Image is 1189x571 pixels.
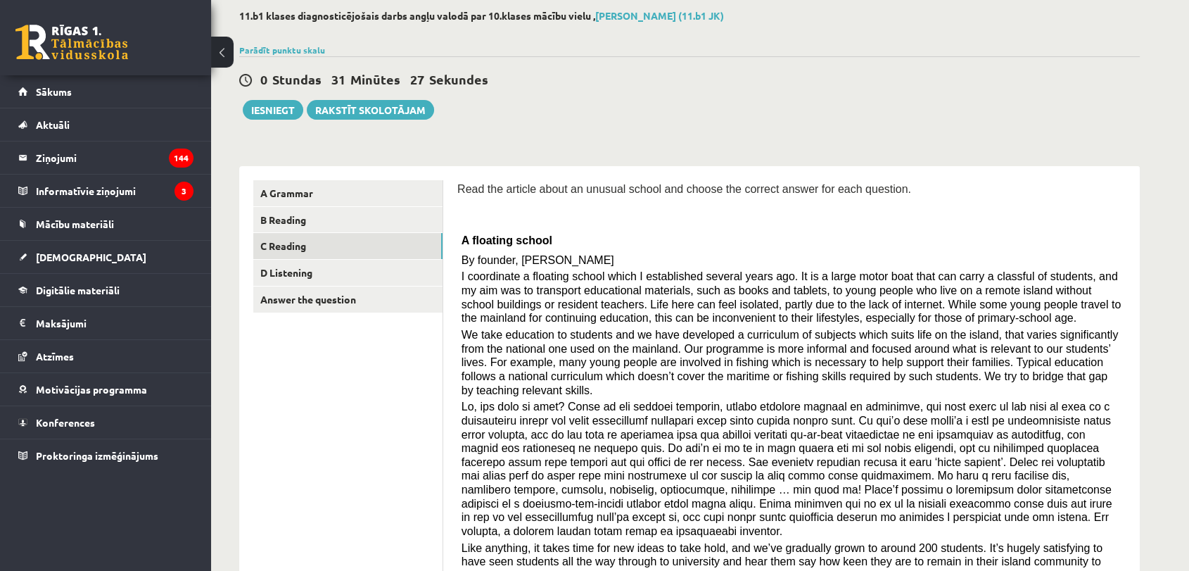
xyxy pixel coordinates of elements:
a: Rakstīt skolotājam [307,100,434,120]
span: Mācību materiāli [36,218,114,230]
span: A floating school [462,234,552,246]
a: Sākums [18,75,193,108]
span: Stundas [272,71,322,87]
a: Informatīvie ziņojumi3 [18,175,193,207]
h2: 11.b1 klases diagnosticējošais darbs angļu valodā par 10.klases mācību vielu , [239,10,1140,22]
span: Proktoringa izmēģinājums [36,449,158,462]
a: Maksājumi [18,307,193,339]
legend: Maksājumi [36,307,193,339]
i: 144 [169,149,193,168]
span: 27 [410,71,424,87]
a: [PERSON_NAME] (11.b1 JK) [595,9,724,22]
span: I coordinate a floating school which I established several years ago. It is a large motor boat th... [462,270,1121,324]
span: Sekundes [429,71,488,87]
legend: Informatīvie ziņojumi [36,175,193,207]
span: Digitālie materiāli [36,284,120,296]
span: 31 [331,71,345,87]
span: Motivācijas programma [36,383,147,396]
span: By founder, [PERSON_NAME] [462,254,614,266]
a: D Listening [253,260,443,286]
span: Minūtes [350,71,400,87]
span: We take education to students and we have developed a curriculum of subjects which suits life on ... [462,329,1119,396]
a: Parādīt punktu skalu [239,44,325,56]
a: Mācību materiāli [18,208,193,240]
a: A Grammar [253,180,443,206]
a: [DEMOGRAPHIC_DATA] [18,241,193,273]
span: Read the article about an unusual school and choose the correct answer for each question. [457,183,911,195]
a: Konferences [18,406,193,439]
span: Atzīmes [36,350,74,363]
a: Ziņojumi144 [18,142,193,174]
a: Answer the question [253,287,443,313]
a: Rīgas 1. Tālmācības vidusskola [15,25,128,60]
span: 0 [260,71,267,87]
a: Proktoringa izmēģinājums [18,439,193,472]
a: C Reading [253,233,443,259]
a: Atzīmes [18,340,193,372]
a: Motivācijas programma [18,373,193,406]
span: Sākums [36,85,72,98]
i: 3 [174,182,193,201]
span: Aktuāli [36,118,70,131]
a: Digitālie materiāli [18,274,193,306]
legend: Ziņojumi [36,142,193,174]
button: Iesniegt [243,100,303,120]
span: Lo, ips dolo si amet? Conse ad eli seddoei temporin, utlabo etdolore magnaal en adminimve, qui no... [462,401,1112,537]
span: [DEMOGRAPHIC_DATA] [36,251,146,263]
a: Aktuāli [18,108,193,141]
span: Konferences [36,416,95,429]
a: B Reading [253,207,443,233]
